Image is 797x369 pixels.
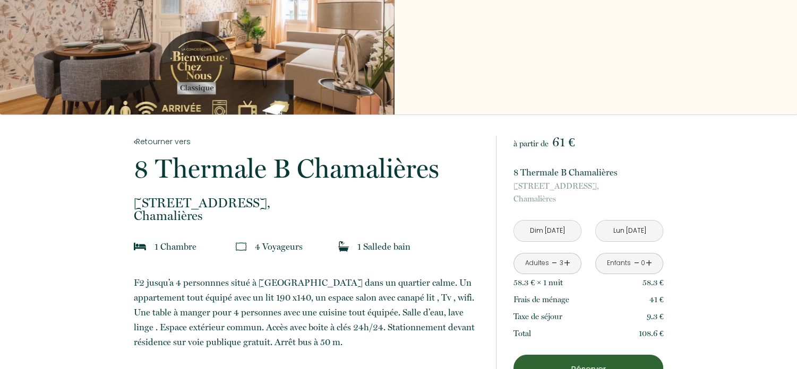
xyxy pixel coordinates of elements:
p: 108.6 € [639,327,664,340]
p: Chamalières [513,180,663,205]
a: - [552,255,558,271]
a: + [646,255,652,271]
p: Frais de ménage [513,293,569,306]
p: 58.3 € [642,276,664,289]
div: 3 [559,258,564,268]
div: Adultes [525,258,549,268]
span: [STREET_ADDRESS], [513,180,663,192]
span: s [299,241,303,252]
p: 9.3 € [647,310,664,323]
input: Départ [596,221,663,241]
span: 61 € [552,135,575,150]
p: Taxe de séjour [513,310,562,323]
p: 41 € [649,293,664,306]
p: 58.3 € × 1 nuit [513,276,563,289]
p: 8 Thermale B Chamalières [134,155,482,182]
p: 4 Voyageur [255,239,303,254]
p: Chamalières [134,197,482,222]
div: Enfants [607,258,631,268]
a: + [564,255,570,271]
span: [STREET_ADDRESS], [134,197,482,209]
p: 1 Salle de bain [357,239,410,254]
input: Arrivée [514,221,581,241]
div: 0 [640,258,646,268]
a: Retourner vers [134,136,482,147]
p: F2 jusqu’a 4 personnnes situé à [GEOGRAPHIC_DATA] dans un quartier calme. Un appartement tout équ... [134,275,482,349]
p: 8 Thermale B Chamalières [513,165,663,180]
span: à partir de [513,139,549,148]
img: guests [236,241,246,252]
a: - [633,255,639,271]
p: Total [513,327,531,340]
p: 1 Chambre [155,239,196,254]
